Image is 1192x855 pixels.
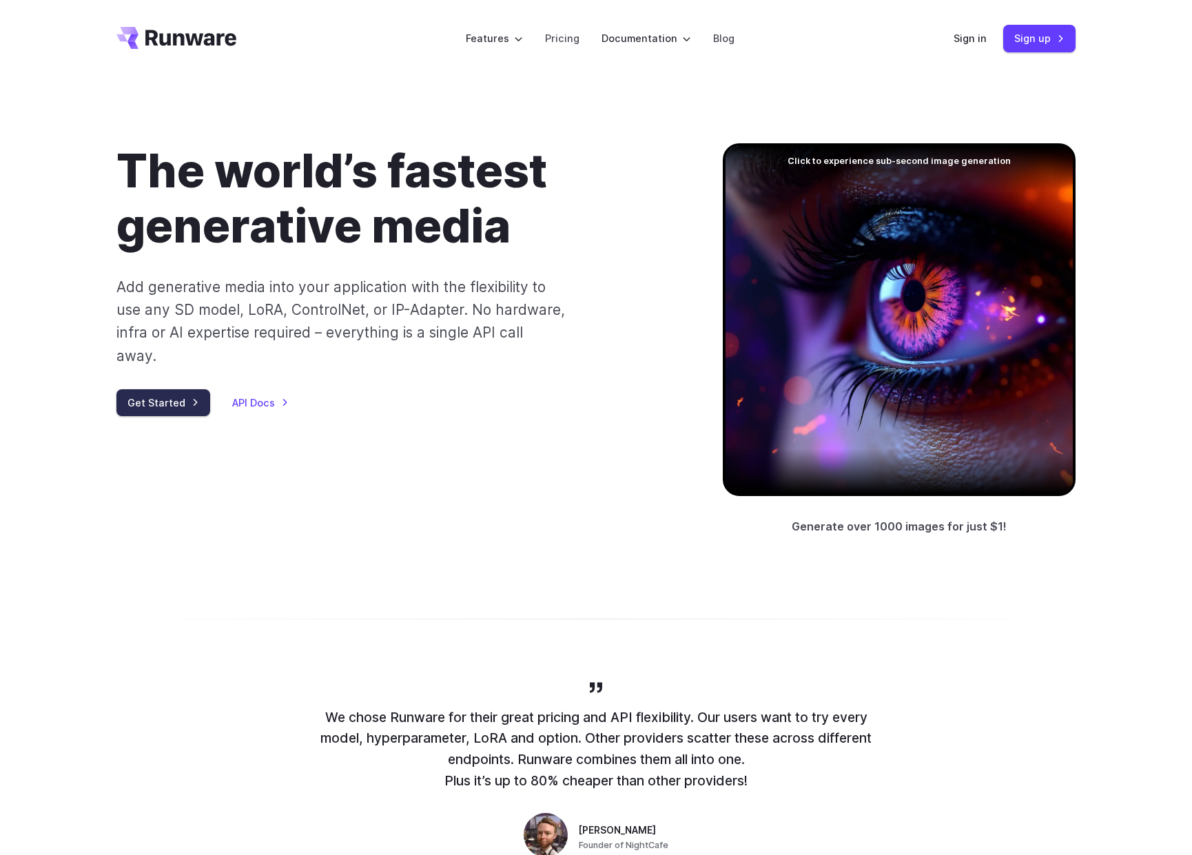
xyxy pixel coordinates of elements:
[232,395,289,411] a: API Docs
[545,30,579,46] a: Pricing
[116,276,566,367] p: Add generative media into your application with the flexibility to use any SD model, LoRA, Contro...
[116,143,679,254] h1: The world’s fastest generative media
[579,823,656,838] span: [PERSON_NAME]
[320,707,872,792] p: We chose Runware for their great pricing and API flexibility. Our users want to try every model, ...
[1003,25,1076,52] a: Sign up
[602,30,691,46] label: Documentation
[954,30,987,46] a: Sign in
[713,30,734,46] a: Blog
[466,30,523,46] label: Features
[116,27,236,49] a: Go to /
[792,518,1007,536] p: Generate over 1000 images for just $1!
[579,838,668,852] span: Founder of NightCafe
[116,389,210,416] a: Get Started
